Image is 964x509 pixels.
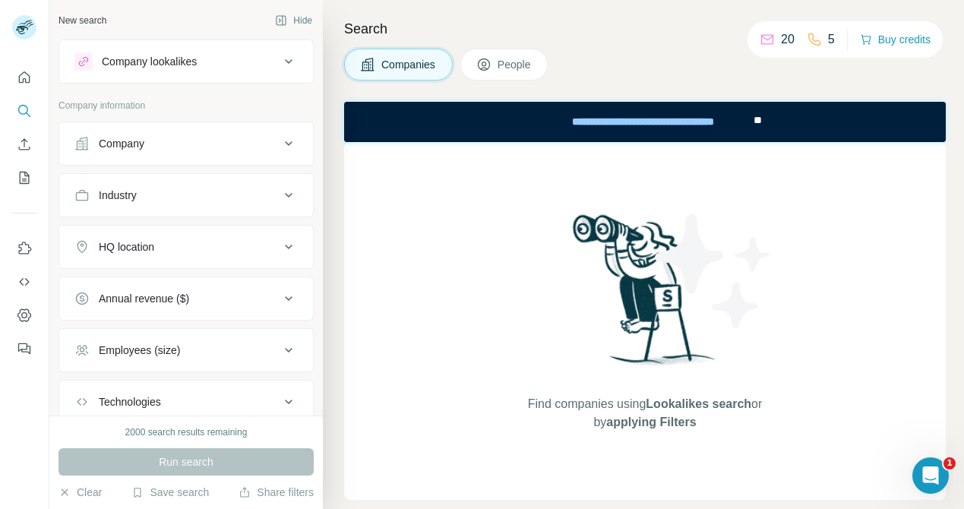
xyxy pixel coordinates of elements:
button: Quick start [12,64,36,91]
span: Hello ☀️ ​ Need help with Sales or Support? We've got you covered! [50,54,450,66]
p: Company information [58,99,314,112]
button: Use Surfe on LinkedIn [12,235,36,262]
button: Feedback [12,335,36,362]
div: Technologies [99,394,161,409]
button: HQ location [59,229,313,265]
span: People [498,57,533,72]
button: Ask a question [84,296,221,326]
div: Company [99,136,144,151]
button: Save search [131,485,209,500]
button: Dashboard [12,302,36,329]
button: Search [12,97,36,125]
button: Company [59,125,313,162]
h1: Messages [112,7,194,33]
div: Close [267,6,294,33]
button: Buy credits [860,29,931,50]
img: Surfe Illustration - Stars [645,203,782,340]
span: 1 [943,457,956,469]
h4: Search [344,18,946,40]
button: Enrich CSV [12,131,36,158]
span: applying Filters [606,416,696,428]
p: 20 [781,30,795,49]
div: Industry [99,188,137,203]
span: Lookalikes search [646,397,751,410]
button: Share filters [239,485,314,500]
iframe: Intercom live chat [912,457,949,494]
div: Surfe [50,68,78,84]
p: 5 [828,30,835,49]
span: Messages [122,407,181,418]
div: New search [58,14,106,27]
button: Industry [59,177,313,213]
button: Help [203,369,304,430]
span: Home [35,407,66,418]
button: My lists [12,164,36,191]
button: Annual revenue ($) [59,280,313,317]
div: 2000 search results remaining [125,425,248,439]
button: Technologies [59,384,313,420]
button: Employees (size) [59,332,313,368]
div: • 3m ago [81,68,128,84]
img: Aurélie avatar [15,67,33,85]
button: Clear [58,485,102,500]
span: Companies [381,57,437,72]
div: Employees (size) [99,343,180,358]
img: Marta avatar [28,67,46,85]
div: Company lookalikes [102,54,197,69]
button: Use Surfe API [12,268,36,296]
iframe: Banner [344,102,946,142]
img: Christian avatar [22,55,40,73]
img: Surfe Illustration - Woman searching with binoculars [566,210,724,380]
button: Hide [264,9,323,32]
div: Annual revenue ($) [99,291,189,306]
span: Help [241,407,265,418]
button: Company lookalikes [59,43,313,80]
button: Messages [101,369,202,430]
span: Find companies using or by [523,395,766,432]
div: HQ location [99,239,154,254]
